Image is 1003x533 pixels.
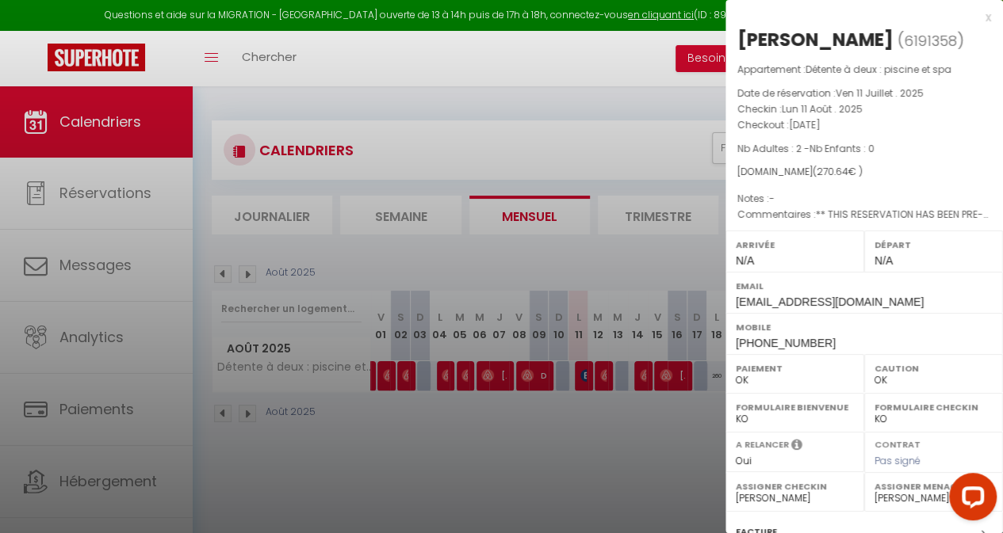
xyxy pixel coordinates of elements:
[737,86,991,101] p: Date de réservation :
[875,454,921,467] span: Pas signé
[736,319,993,335] label: Mobile
[736,254,754,267] span: N/A
[936,466,1003,533] iframe: LiveChat chat widget
[875,438,921,448] label: Contrat
[875,237,993,253] label: Départ
[817,165,848,178] span: 270.64
[789,118,821,131] span: [DATE]
[737,62,991,78] p: Appartement :
[782,102,863,116] span: Lun 11 Août . 2025
[736,399,854,415] label: Formulaire Bienvenue
[810,142,875,155] span: Nb Enfants : 0
[813,165,863,178] span: ( € )
[736,278,993,294] label: Email
[736,360,854,376] label: Paiement
[875,399,993,415] label: Formulaire Checkin
[875,360,993,376] label: Caution
[836,86,924,100] span: Ven 11 Juillet . 2025
[806,63,951,76] span: Détente à deux : piscine et spa
[736,337,836,349] span: [PHONE_NUMBER]
[736,438,789,451] label: A relancer
[737,142,875,155] span: Nb Adultes : 2 -
[769,192,775,205] span: -
[791,438,802,455] i: Sélectionner OUI si vous souhaiter envoyer les séquences de messages post-checkout
[736,237,854,253] label: Arrivée
[737,117,991,133] p: Checkout :
[904,31,957,51] span: 6191358
[875,478,993,494] label: Assigner Menage
[875,254,893,267] span: N/A
[737,27,894,52] div: [PERSON_NAME]
[736,295,924,308] span: [EMAIL_ADDRESS][DOMAIN_NAME]
[737,101,991,117] p: Checkin :
[737,191,991,207] p: Notes :
[737,165,991,180] div: [DOMAIN_NAME]
[898,29,964,51] span: ( )
[737,207,991,223] p: Commentaires :
[736,478,854,494] label: Assigner Checkin
[725,8,991,27] div: x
